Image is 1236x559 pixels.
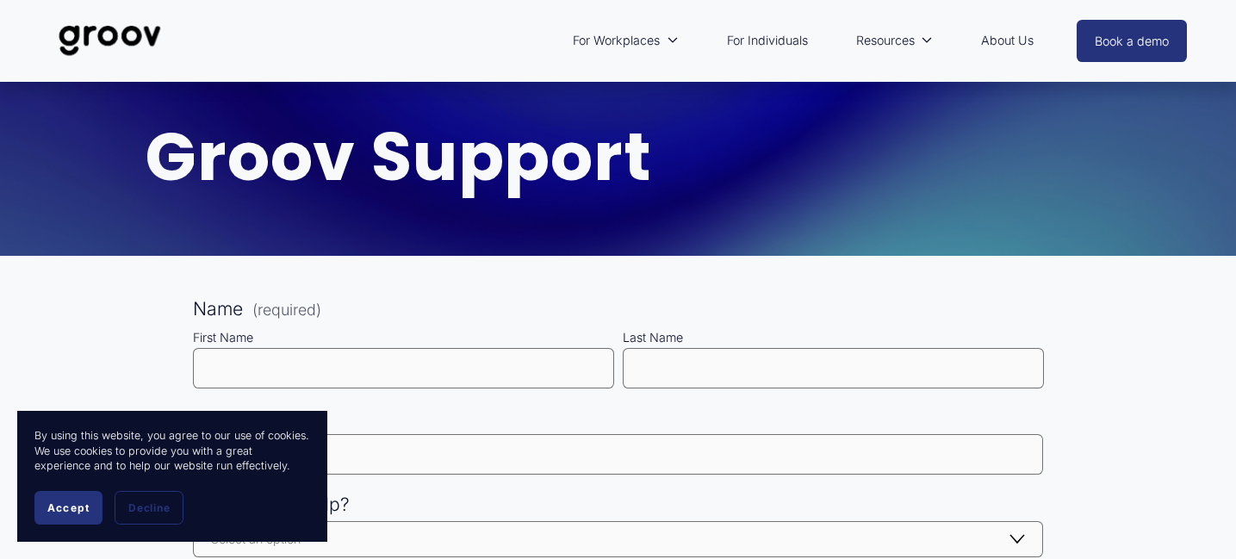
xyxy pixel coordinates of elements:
[193,329,614,348] div: First Name
[193,296,243,322] span: Name
[848,21,941,60] a: folder dropdown
[145,109,651,203] strong: Groov Support
[564,21,686,60] a: folder dropdown
[972,21,1042,60] a: About Us
[623,329,1044,348] div: Last Name
[856,29,915,52] span: Resources
[17,411,327,542] section: Cookie banner
[193,406,239,432] span: Email
[252,302,321,318] span: (required)
[34,428,310,474] p: By using this website, you agree to our use of cookies. We use cookies to provide you with a grea...
[193,521,1043,557] select: How can we help?
[718,21,817,60] a: For Individuals
[34,491,102,525] button: Accept
[47,501,90,514] span: Accept
[573,29,660,52] span: For Workplaces
[128,501,170,514] span: Decline
[49,12,171,69] img: Groov | Unlock Human Potential at Work and in Life
[115,491,183,525] button: Decline
[248,409,317,431] span: (required)
[1077,20,1187,62] a: Book a demo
